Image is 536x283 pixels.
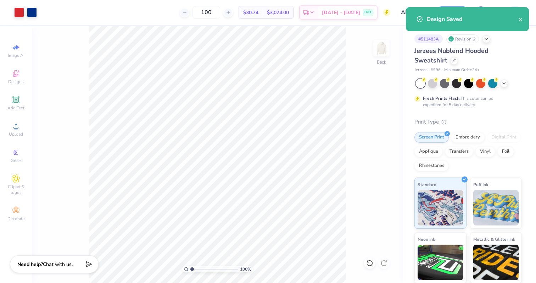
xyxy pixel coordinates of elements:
span: Minimum Order: 24 + [444,67,480,73]
img: Puff Ink [473,190,519,225]
div: Rhinestones [414,160,449,171]
span: Add Text [7,105,24,111]
span: $3,074.00 [267,9,289,16]
div: Revision 6 [446,34,479,43]
div: Digital Print [487,132,521,143]
div: Design Saved [426,15,518,23]
img: Back [374,41,389,55]
div: Vinyl [475,146,495,157]
div: This color can be expedited for 5 day delivery. [423,95,510,108]
span: Clipart & logos [4,184,28,195]
div: Applique [414,146,443,157]
input: Untitled Design [396,5,430,20]
span: Image AI [8,53,24,58]
div: Back [377,59,386,65]
div: Print Type [414,118,522,126]
span: Greek [11,158,22,163]
strong: Need help? [17,261,43,268]
span: Neon Ink [418,235,435,243]
div: Foil [497,146,514,157]
div: Embroidery [451,132,485,143]
span: Upload [9,131,23,137]
span: Metallic & Glitter Ink [473,235,515,243]
div: Transfers [445,146,473,157]
span: Puff Ink [473,181,488,188]
span: Decorate [7,216,24,222]
span: Standard [418,181,436,188]
input: – – [192,6,220,19]
button: close [518,15,523,23]
div: Screen Print [414,132,449,143]
span: Chat with us. [43,261,73,268]
span: Jerzees Nublend Hooded Sweatshirt [414,47,488,65]
strong: Fresh Prints Flash: [423,96,460,101]
span: Designs [8,79,24,85]
img: Metallic & Glitter Ink [473,245,519,280]
img: Standard [418,190,463,225]
span: $30.74 [243,9,258,16]
span: [DATE] - [DATE] [322,9,360,16]
span: 100 % [240,266,251,272]
img: Neon Ink [418,245,463,280]
div: # 511483A [414,34,443,43]
span: Jerzees [414,67,427,73]
span: FREE [364,10,372,15]
span: # 996 [431,67,441,73]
